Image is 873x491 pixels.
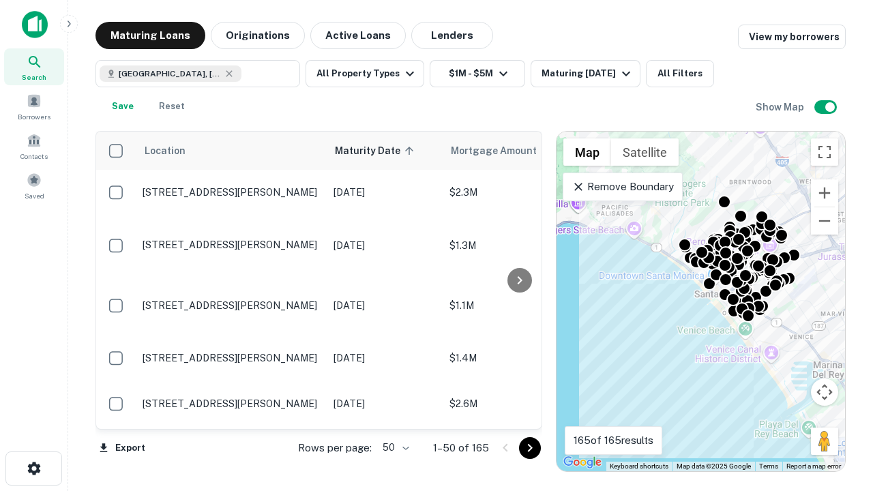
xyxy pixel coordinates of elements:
span: Maturity Date [335,143,418,159]
a: Borrowers [4,88,64,125]
a: Terms [759,462,778,470]
button: Maturing [DATE] [531,60,640,87]
p: [STREET_ADDRESS][PERSON_NAME] [143,239,320,251]
button: All Filters [646,60,714,87]
button: Zoom in [811,179,838,207]
button: Show satellite imagery [611,138,679,166]
p: [STREET_ADDRESS][PERSON_NAME] [143,186,320,198]
th: Maturity Date [327,132,443,170]
button: Drag Pegman onto the map to open Street View [811,428,838,455]
img: capitalize-icon.png [22,11,48,38]
a: Report a map error [786,462,841,470]
p: [STREET_ADDRESS][PERSON_NAME] [143,398,320,410]
p: Remove Boundary [572,179,673,195]
button: All Property Types [306,60,424,87]
button: Export [95,438,149,458]
button: Maturing Loans [95,22,205,49]
a: Saved [4,167,64,204]
button: Lenders [411,22,493,49]
p: [DATE] [334,351,436,366]
span: Map data ©2025 Google [677,462,751,470]
span: Location [144,143,186,159]
iframe: Chat Widget [805,338,873,404]
th: Mortgage Amount [443,132,593,170]
a: Open this area in Google Maps (opens a new window) [560,453,605,471]
a: Search [4,48,64,85]
img: Google [560,453,605,471]
p: $1.3M [449,238,586,253]
button: Toggle fullscreen view [811,138,838,166]
button: Zoom out [811,207,838,235]
div: Maturing [DATE] [542,65,634,82]
p: Rows per page: [298,440,372,456]
p: [STREET_ADDRESS][PERSON_NAME] [143,352,320,364]
a: Contacts [4,128,64,164]
button: Originations [211,22,305,49]
p: 165 of 165 results [574,432,653,449]
p: [DATE] [334,396,436,411]
span: Mortgage Amount [451,143,554,159]
h6: Show Map [756,100,806,115]
button: Show street map [563,138,611,166]
span: Search [22,72,46,83]
p: 1–50 of 165 [433,440,489,456]
div: 0 0 [557,132,845,471]
p: $1.4M [449,351,586,366]
p: $2.6M [449,396,586,411]
div: 50 [377,438,411,458]
button: Keyboard shortcuts [610,462,668,471]
button: Save your search to get updates of matches that match your search criteria. [101,93,145,120]
th: Location [136,132,327,170]
a: View my borrowers [738,25,846,49]
p: [DATE] [334,298,436,313]
p: [DATE] [334,238,436,253]
button: Reset [150,93,194,120]
button: Go to next page [519,437,541,459]
p: [DATE] [334,185,436,200]
p: $1.1M [449,298,586,313]
p: [STREET_ADDRESS][PERSON_NAME] [143,299,320,312]
span: Saved [25,190,44,201]
button: Active Loans [310,22,406,49]
span: Contacts [20,151,48,162]
span: [GEOGRAPHIC_DATA], [GEOGRAPHIC_DATA], [GEOGRAPHIC_DATA] [119,68,221,80]
span: Borrowers [18,111,50,122]
button: $1M - $5M [430,60,525,87]
p: $2.3M [449,185,586,200]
